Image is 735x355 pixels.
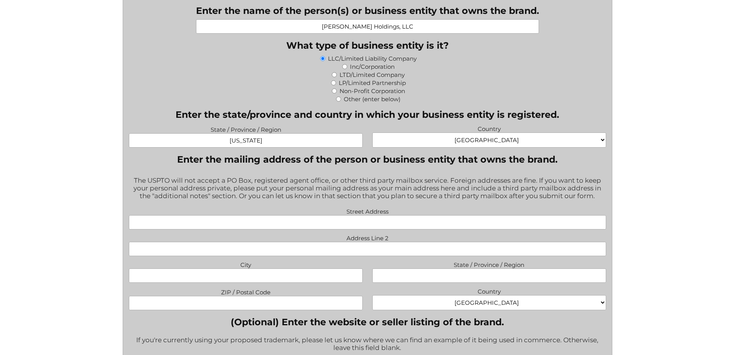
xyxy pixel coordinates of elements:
label: Country [372,123,606,132]
input: Examples: Jean Doe, TechWorks, Jean Doe and John Dean, etc. [196,19,539,34]
label: State / Province / Region [372,259,606,268]
label: ZIP / Postal Code [129,287,363,296]
label: (Optional) Enter the website or seller listing of the brand. [129,316,606,328]
label: Inc/Corporation [350,63,395,70]
label: LLC/Limited Liability Company [328,55,417,62]
label: Street Address [129,206,606,215]
div: The USPTO will not accept a PO Box, registered agent office, or other third party mailbox service... [129,172,606,206]
label: Address Line 2 [129,233,606,242]
legend: Enter the mailing address of the person or business entity that owns the brand. [177,154,558,165]
label: LP/Limited Partnership [339,79,406,87]
label: State / Province / Region [129,124,363,133]
label: Non-Profit Corporation [340,87,405,95]
label: LTD/Limited Company [340,71,405,78]
legend: Enter the state/province and country in which your business entity is registered. [176,109,559,120]
legend: What type of business entity is it? [286,40,449,51]
label: Country [372,286,606,295]
label: Enter the name of the person(s) or business entity that owns the brand. [196,5,539,16]
label: Other (enter below) [344,95,400,103]
label: City [129,259,363,268]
